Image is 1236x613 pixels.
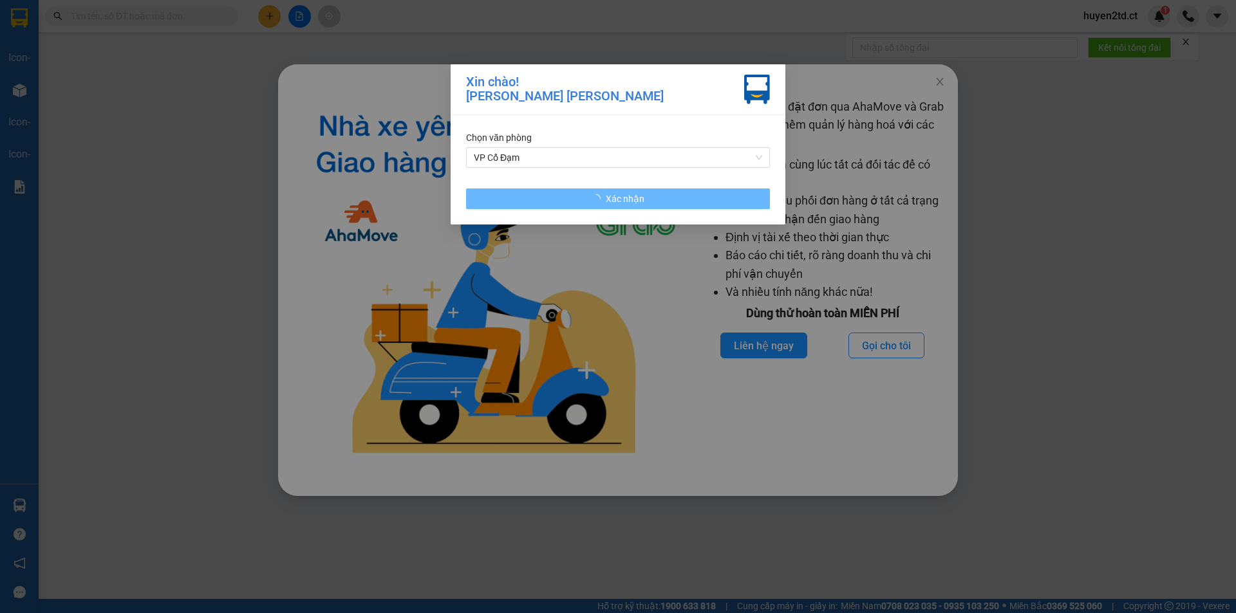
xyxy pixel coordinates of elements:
div: Chọn văn phòng [466,131,770,145]
span: VP Cổ Đạm [474,148,762,167]
span: Xác nhận [606,192,644,206]
button: Xác nhận [466,188,770,209]
img: vxr-icon [744,75,770,104]
div: Xin chào! [PERSON_NAME] [PERSON_NAME] [466,75,664,104]
span: loading [592,194,606,203]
